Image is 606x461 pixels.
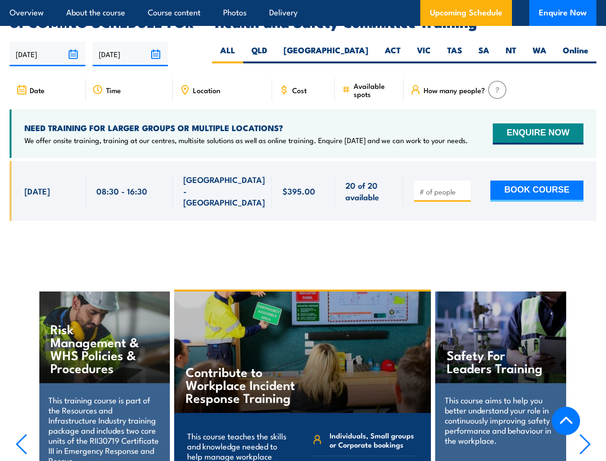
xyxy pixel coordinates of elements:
[292,86,307,94] span: Cost
[212,45,243,63] label: ALL
[555,45,596,63] label: Online
[24,185,50,196] span: [DATE]
[93,42,168,66] input: To date
[10,42,85,66] input: From date
[243,45,275,63] label: QLD
[106,86,121,94] span: Time
[30,86,45,94] span: Date
[330,431,418,449] span: Individuals, Small groups or Corporate bookings
[183,174,265,207] span: [GEOGRAPHIC_DATA] - [GEOGRAPHIC_DATA]
[50,322,150,374] h4: Risk Management & WHS Policies & Procedures
[445,395,557,445] p: This course aims to help you better understand your role in continuously improving safety perform...
[424,86,485,94] span: How many people?
[524,45,555,63] label: WA
[193,86,220,94] span: Location
[419,187,467,196] input: # of people
[283,185,315,196] span: $395.00
[490,181,583,202] button: BOOK COURSE
[24,122,468,133] h4: NEED TRAINING FOR LARGER GROUPS OR MULTIPLE LOCATIONS?
[439,45,470,63] label: TAS
[447,348,547,374] h4: Safety For Leaders Training
[345,180,392,202] span: 20 of 20 available
[409,45,439,63] label: VIC
[493,123,583,145] button: ENQUIRE NOW
[354,82,397,98] span: Available spots
[24,135,468,145] p: We offer onsite training, training at our centres, multisite solutions as well as online training...
[10,15,596,28] h2: UPCOMING SCHEDULE FOR - "Health and Safety Committee Training"
[498,45,524,63] label: NT
[377,45,409,63] label: ACT
[470,45,498,63] label: SA
[275,45,377,63] label: [GEOGRAPHIC_DATA]
[186,365,298,404] h4: Contribute to Workplace Incident Response Training
[96,185,147,196] span: 08:30 - 16:30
